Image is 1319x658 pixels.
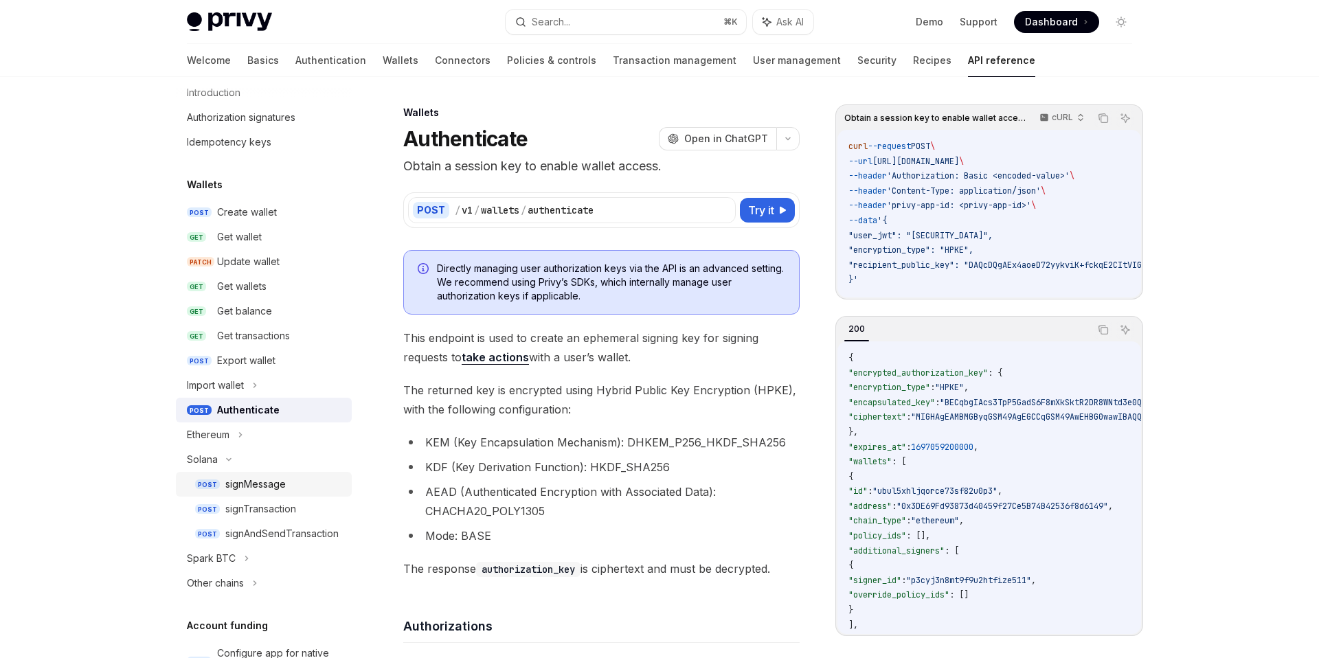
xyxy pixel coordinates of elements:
div: signMessage [225,476,286,492]
span: "encapsulated_key" [848,397,935,408]
span: --header [848,185,887,196]
a: Security [857,44,897,77]
span: POST [187,356,212,366]
button: Try it [740,198,795,223]
span: GET [187,331,206,341]
span: : [906,411,911,422]
a: Idempotency keys [176,130,352,155]
span: : [901,575,906,586]
span: "id" [848,486,868,497]
span: '{ [877,215,887,226]
h5: Account funding [187,617,268,634]
h4: Authorizations [403,617,800,635]
span: , [959,515,964,526]
button: Ask AI [1116,109,1134,127]
span: "0x3DE69Fd93873d40459f27Ce5B74B42536f8d6149" [897,501,1108,512]
span: ], [848,620,858,631]
a: POSTsignTransaction [176,497,352,521]
svg: Info [418,263,431,277]
span: ⌘ K [723,16,738,27]
span: "ciphertext" [848,411,906,422]
span: : [930,382,935,393]
a: GETGet wallet [176,225,352,249]
img: light logo [187,12,272,32]
div: authenticate [528,203,594,217]
span: --url [848,156,872,167]
a: Welcome [187,44,231,77]
span: "ubul5xhljqorce73sf82u0p3" [872,486,997,497]
span: }' [848,274,858,285]
div: / [474,203,480,217]
span: "signer_id" [848,575,901,586]
span: : [906,442,911,453]
div: Get wallet [217,229,262,245]
span: "additional_signers" [848,545,945,556]
span: Try it [748,202,774,218]
span: : [892,501,897,512]
span: Directly managing user authorization keys via the API is an advanced setting. We recommend using ... [437,262,785,303]
span: "HPKE" [935,382,964,393]
div: POST [413,202,449,218]
a: Demo [916,15,943,29]
span: , [997,486,1002,497]
span: , [964,382,969,393]
span: POST [195,529,220,539]
span: POST [195,479,220,490]
li: Mode: BASE [403,526,800,545]
div: Get balance [217,303,272,319]
span: , [973,442,978,453]
span: "expires_at" [848,442,906,453]
span: : [ [892,456,906,467]
a: Recipes [913,44,951,77]
div: Get transactions [217,328,290,344]
li: KEM (Key Encapsulation Mechanism): DHKEM_P256_HKDF_SHA256 [403,433,800,452]
span: Dashboard [1025,15,1078,29]
button: Ask AI [753,10,813,34]
code: authorization_key [476,562,580,577]
a: Wallets [383,44,418,77]
a: POSTsignAndSendTransaction [176,521,352,546]
div: Create wallet [217,204,277,220]
span: GET [187,232,206,242]
a: User management [753,44,841,77]
div: signAndSendTransaction [225,525,339,542]
span: "policy_ids" [848,530,906,541]
a: POSTCreate wallet [176,200,352,225]
span: "encryption_type": "HPKE", [848,245,973,256]
a: Authentication [295,44,366,77]
div: / [455,203,460,217]
a: GETGet transactions [176,324,352,348]
a: PATCHUpdate wallet [176,249,352,274]
h5: Wallets [187,177,223,193]
span: [URL][DOMAIN_NAME] [872,156,959,167]
span: "chain_type" [848,515,906,526]
span: "encryption_type" [848,382,930,393]
span: "address" [848,501,892,512]
span: 'Authorization: Basic <encoded-value>' [887,170,1070,181]
span: , [1108,501,1113,512]
span: PATCH [187,257,214,267]
span: POST [187,207,212,218]
span: --data [848,215,877,226]
a: POSTsignMessage [176,472,352,497]
a: Transaction management [613,44,736,77]
div: 200 [844,321,869,337]
h1: Authenticate [403,126,528,151]
span: POST [187,405,212,416]
p: Obtain a session key to enable wallet access. [403,157,800,176]
div: Import wallet [187,377,244,394]
div: signTransaction [225,501,296,517]
span: The response is ciphertext and must be decrypted. [403,559,800,578]
li: KDF (Key Derivation Function): HKDF_SHA256 [403,457,800,477]
div: Search... [532,14,570,30]
span: { [848,471,853,482]
a: Support [960,15,997,29]
a: GETGet wallets [176,274,352,299]
span: GET [187,306,206,317]
span: \ [1031,200,1036,211]
span: "override_policy_ids" [848,589,949,600]
span: }, [848,427,858,438]
a: Connectors [435,44,491,77]
span: --request [868,141,911,152]
a: Authorization signatures [176,105,352,130]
